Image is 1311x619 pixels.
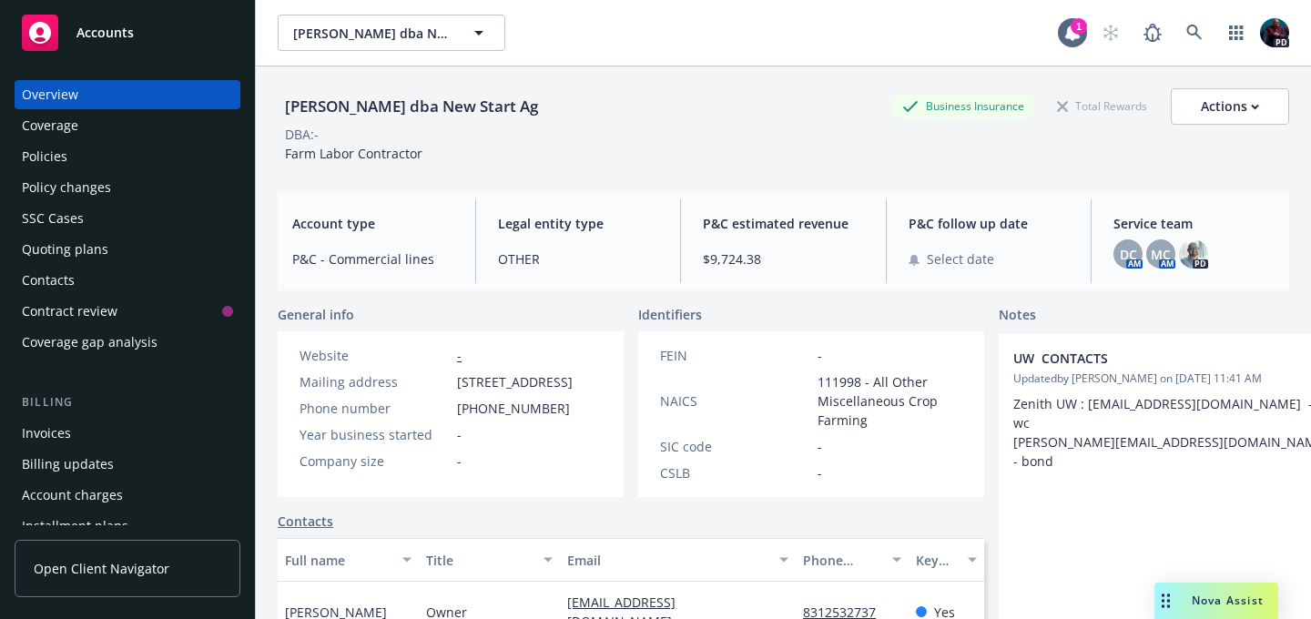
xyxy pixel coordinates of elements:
a: Contract review [15,297,240,326]
div: Billing [15,393,240,411]
div: SIC code [660,437,810,456]
div: Full name [285,551,391,570]
div: Invoices [22,419,71,448]
div: Year business started [300,425,450,444]
button: Nova Assist [1154,583,1278,619]
a: Switch app [1218,15,1255,51]
button: [PERSON_NAME] dba New Start Ag [278,15,505,51]
div: Policy changes [22,173,111,202]
button: Email [560,538,796,582]
span: MC [1151,245,1171,264]
div: Contract review [22,297,117,326]
span: [PHONE_NUMBER] [457,399,570,418]
div: Total Rewards [1048,95,1156,117]
span: [STREET_ADDRESS] [457,372,573,391]
span: Account type [292,214,453,233]
div: Coverage [22,111,78,140]
div: DBA: - [285,125,319,144]
a: Account charges [15,481,240,510]
img: photo [1260,18,1289,47]
div: Policies [22,142,67,171]
img: photo [1179,239,1208,269]
span: Notes [999,305,1036,327]
button: Phone number [796,538,909,582]
span: P&C - Commercial lines [292,249,453,269]
span: - [818,463,822,482]
span: - [457,452,462,471]
a: Report a Bug [1134,15,1171,51]
span: Nova Assist [1192,593,1264,608]
a: Start snowing [1092,15,1129,51]
a: Billing updates [15,450,240,479]
a: Contacts [15,266,240,295]
a: Policy changes [15,173,240,202]
div: Overview [22,80,78,109]
div: 1 [1071,18,1087,35]
a: SSC Cases [15,204,240,233]
div: Quoting plans [22,235,108,264]
div: NAICS [660,391,810,411]
a: Search [1176,15,1213,51]
div: CSLB [660,463,810,482]
span: DC [1120,245,1137,264]
span: Identifiers [638,305,702,324]
a: Coverage [15,111,240,140]
button: Key contact [909,538,984,582]
span: Service team [1113,214,1275,233]
span: Open Client Navigator [34,559,169,578]
a: Quoting plans [15,235,240,264]
a: Coverage gap analysis [15,328,240,357]
span: UW CONTACTS [1013,349,1283,368]
div: Company size [300,452,450,471]
span: OTHER [498,249,659,269]
div: Billing updates [22,450,114,479]
span: Farm Labor Contractor [285,145,422,162]
div: Actions [1201,89,1259,124]
span: Select date [927,249,994,269]
span: - [457,425,462,444]
a: Policies [15,142,240,171]
span: [PERSON_NAME] dba New Start Ag [293,24,451,43]
a: - [457,347,462,364]
button: Full name [278,538,419,582]
div: Phone number [300,399,450,418]
div: Website [300,346,450,365]
a: Overview [15,80,240,109]
div: Coverage gap analysis [22,328,158,357]
span: General info [278,305,354,324]
button: Title [419,538,560,582]
a: Accounts [15,7,240,58]
span: Legal entity type [498,214,659,233]
div: Drag to move [1154,583,1177,619]
span: - [818,346,822,365]
div: Mailing address [300,372,450,391]
span: P&C estimated revenue [703,214,864,233]
div: Contacts [22,266,75,295]
a: Installment plans [15,512,240,541]
div: Key contact [916,551,957,570]
div: Email [567,551,768,570]
div: FEIN [660,346,810,365]
div: Title [426,551,533,570]
div: Phone number [803,551,881,570]
div: Business Insurance [893,95,1033,117]
button: Actions [1171,88,1289,125]
a: Invoices [15,419,240,448]
span: Accounts [76,25,134,40]
a: Contacts [278,512,333,531]
div: [PERSON_NAME] dba New Start Ag [278,95,545,118]
span: 111998 - All Other Miscellaneous Crop Farming [818,372,962,430]
div: Account charges [22,481,123,510]
span: $9,724.38 [703,249,864,269]
span: - [818,437,822,456]
div: SSC Cases [22,204,84,233]
span: P&C follow up date [909,214,1070,233]
div: Installment plans [22,512,128,541]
